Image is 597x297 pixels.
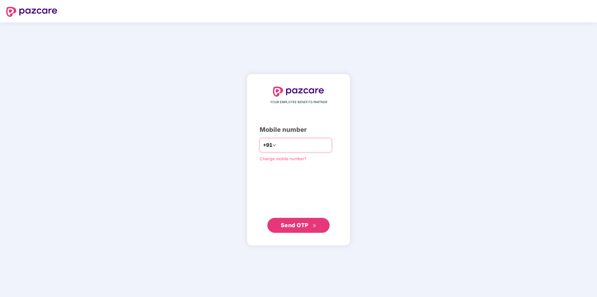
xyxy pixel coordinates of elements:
[260,125,337,135] div: Mobile number
[6,7,57,17] img: logo
[313,224,317,228] span: double-right
[281,222,308,228] span: Send OTP
[270,100,327,105] span: YOUR EMPLOYEE BENEFITS PARTNER
[260,156,307,161] a: Change mobile number?
[267,218,330,233] button: Send OTPdouble-right
[263,141,272,149] span: +91
[272,143,276,147] span: down
[273,87,324,97] img: logo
